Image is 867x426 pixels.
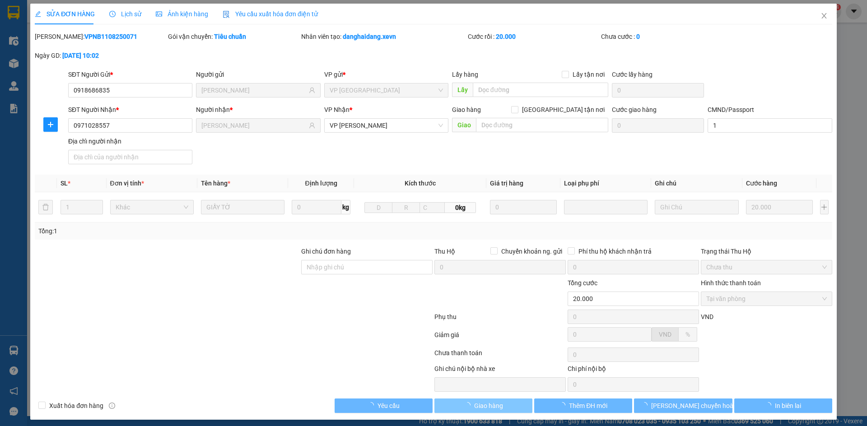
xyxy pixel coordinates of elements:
div: Chi phí nội bộ [568,364,699,377]
span: loading [765,402,775,408]
div: Cước rồi : [468,32,599,42]
input: Dọc đường [476,118,608,132]
span: kg [341,200,350,214]
input: C [420,202,445,213]
span: Phí thu hộ khách nhận trả [575,246,655,256]
button: plus [43,117,58,132]
div: SĐT Người Nhận [68,105,192,115]
span: info-circle [109,403,115,409]
span: loading [368,402,378,408]
span: VP Ngọc Hồi [330,119,443,132]
span: Khác [116,200,188,214]
input: VD: Bàn, Ghế [201,200,284,214]
input: Ghi chú đơn hàng [301,260,433,274]
span: % [685,331,690,338]
button: Yêu cầu [335,398,433,413]
span: SL [61,180,68,187]
div: Chưa cước : [601,32,732,42]
div: Giảm giá [433,330,567,346]
b: danghaidang.xevn [343,33,396,40]
span: loading [559,402,569,408]
span: clock-circle [109,11,116,17]
span: Yêu cầu [378,401,400,411]
li: Số 10 ngõ 15 Ngọc Hồi, Q.[PERSON_NAME], [GEOGRAPHIC_DATA] [84,22,378,33]
div: Phụ thu [433,312,567,328]
input: 0 [490,200,557,214]
span: Giao hàng [452,106,481,113]
span: VND [659,331,671,338]
div: [PERSON_NAME]: [35,32,166,42]
span: In biên lai [775,401,801,411]
th: Ghi chú [651,175,742,192]
div: Nhân viên tạo: [301,32,466,42]
label: Hình thức thanh toán [701,279,761,287]
input: Địa chỉ của người nhận [68,150,192,164]
span: Tên hàng [201,180,230,187]
img: logo.jpg [11,11,56,56]
div: Ghi chú nội bộ nhà xe [434,364,566,377]
span: Lấy [452,83,473,97]
span: loading [464,402,474,408]
span: SỬA ĐƠN HÀNG [35,10,95,18]
span: Chuyển khoản ng. gửi [498,246,566,256]
div: Trạng thái Thu Hộ [701,246,832,256]
div: CMND/Passport [708,105,832,115]
span: Lịch sử [109,10,141,18]
b: VPNB1108250071 [84,33,137,40]
span: VP Nhận [324,106,350,113]
span: user [309,122,315,129]
span: VP Ninh Bình [330,83,443,97]
button: [PERSON_NAME] chuyển hoàn [634,398,732,413]
div: Gói vận chuyển: [168,32,299,42]
button: delete [38,200,53,214]
span: loading [641,402,651,408]
span: Chưa thu [706,260,827,274]
span: Lấy tận nơi [569,69,608,79]
b: 0 [636,33,640,40]
span: VND [701,313,713,320]
label: Cước lấy hàng [612,71,653,78]
button: Giao hàng [434,398,532,413]
input: 0 [746,200,813,214]
span: Thu Hộ [434,248,455,255]
span: Tổng cước [568,279,597,287]
span: Yêu cầu xuất hóa đơn điện tử [223,10,318,18]
button: plus [820,200,829,214]
b: Tiêu chuẩn [214,33,246,40]
span: Tại văn phòng [706,292,827,306]
span: Giao [452,118,476,132]
label: Ghi chú đơn hàng [301,248,351,255]
div: Người nhận [196,105,320,115]
input: Tên người gửi [201,85,307,95]
div: Ngày GD: [35,51,166,60]
div: Địa chỉ người nhận [68,136,192,146]
input: R [392,202,420,213]
input: Cước giao hàng [612,118,704,133]
button: Close [811,4,837,29]
span: plus [44,121,57,128]
div: Tổng: 1 [38,226,335,236]
span: close [820,12,828,19]
span: Đơn vị tính [110,180,144,187]
label: Cước giao hàng [612,106,657,113]
span: Cước hàng [746,180,777,187]
b: [DATE] 10:02 [62,52,99,59]
input: Ghi Chú [655,200,738,214]
span: [PERSON_NAME] chuyển hoàn [651,401,737,411]
span: picture [156,11,162,17]
span: Giao hàng [474,401,503,411]
li: Hotline: 19001155 [84,33,378,45]
th: Loại phụ phí [560,175,651,192]
b: GỬI : VP [PERSON_NAME] [11,65,158,80]
span: user [309,87,315,93]
span: Kích thước [405,180,436,187]
b: 20.000 [496,33,516,40]
span: 0kg [445,202,475,213]
button: In biên lai [734,398,832,413]
span: [GEOGRAPHIC_DATA] tận nơi [518,105,608,115]
div: SĐT Người Gửi [68,69,192,79]
div: Chưa thanh toán [433,348,567,364]
span: Lấy hàng [452,71,478,78]
img: icon [223,11,230,18]
input: Dọc đường [473,83,608,97]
